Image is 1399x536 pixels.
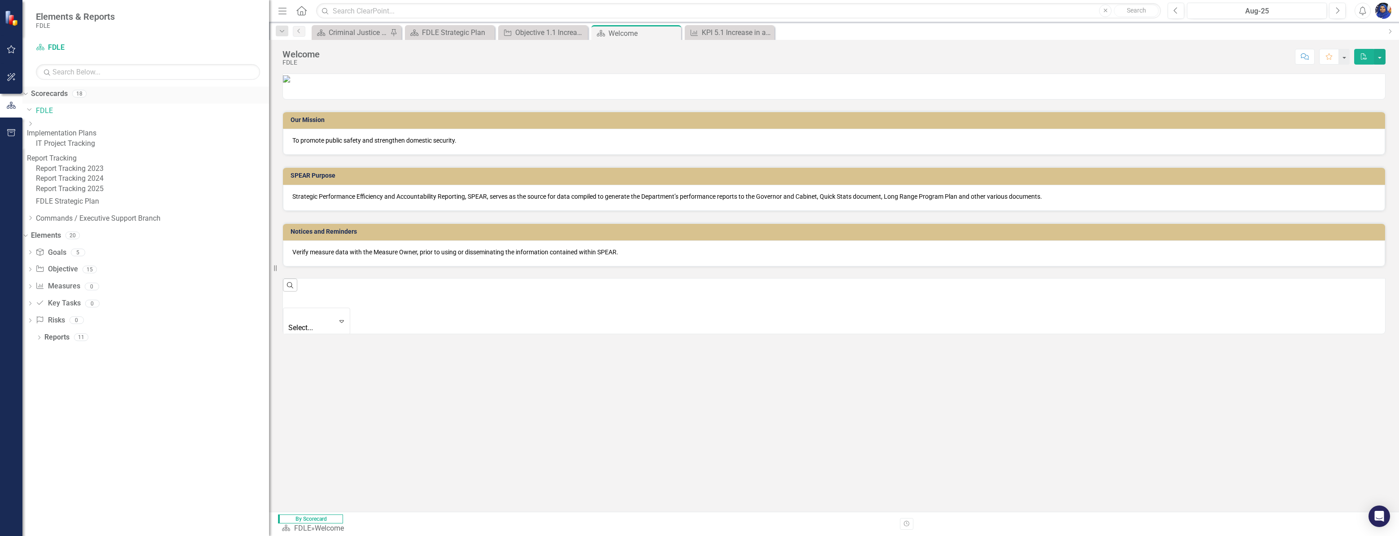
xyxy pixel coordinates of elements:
[282,49,320,59] div: Welcome
[36,196,269,207] a: FDLE Strategic Plan
[35,298,80,309] a: Key Tasks
[407,27,492,38] a: FDLE Strategic Plan
[702,27,772,38] div: KPI 5.1 Increase in availability and participation of internal professional development training ...
[36,43,148,53] a: FDLE
[72,90,87,98] div: 18
[35,248,66,258] a: Goals
[36,214,269,224] a: Commands / Executive Support Branch
[515,27,586,38] div: Objective 1.1 Increase the timeliness, accuracy and completeness of criminal justice information.
[83,266,97,273] div: 15
[36,11,115,22] span: Elements & Reports
[291,117,1381,123] h3: Our Mission
[44,332,70,343] a: Reports
[292,136,1376,145] p: To promote public safety and strengthen domestic security.
[35,281,80,292] a: Measures
[31,89,68,99] a: Scorecards
[687,27,772,38] a: KPI 5.1 Increase in availability and participation of internal professional development training ...
[36,64,260,80] input: Search Below...
[278,514,343,523] span: By Scorecard
[1190,6,1324,17] div: Aug-25
[70,317,84,324] div: 0
[36,174,269,184] a: Report Tracking 2024
[282,59,320,66] div: FDLE
[4,10,20,26] img: ClearPoint Strategy
[36,184,269,194] a: Report Tracking 2025
[36,139,269,149] a: IT Project Tracking
[36,22,115,29] small: FDLE
[314,27,388,38] a: Criminal Justice Professionalism, Standards & Training Services Landing Page
[27,128,269,139] a: Implementation Plans
[74,334,88,341] div: 11
[31,231,61,241] a: Elements
[1127,7,1146,14] span: Search
[292,248,618,256] span: Verify measure data with the Measure Owner, prior to using or disseminating the information conta...
[608,28,679,39] div: Welcome
[329,27,388,38] div: Criminal Justice Professionalism, Standards & Training Services Landing Page
[282,523,348,534] div: »
[71,248,85,256] div: 5
[1187,3,1327,19] button: Aug-25
[291,228,1381,235] h3: Notices and Reminders
[36,164,269,174] a: Report Tracking 2023
[316,3,1161,19] input: Search ClearPoint...
[283,75,290,83] img: SPEAR_4_with%20FDLE%20New%20Logo_2.jpg
[294,524,311,532] a: FDLE
[1369,505,1390,527] div: Open Intercom Messenger
[291,172,1381,179] h3: SPEAR Purpose
[1375,3,1391,19] img: Somi Akter
[35,264,78,275] a: Objective
[288,323,322,333] div: Select...
[65,231,80,239] div: 20
[422,27,492,38] div: FDLE Strategic Plan
[35,315,65,326] a: Risks
[85,300,100,307] div: 0
[500,27,586,38] a: Objective 1.1 Increase the timeliness, accuracy and completeness of criminal justice information.
[27,153,269,164] a: Report Tracking
[36,106,269,116] a: FDLE
[85,283,99,290] div: 0
[292,192,1376,201] p: Strategic Performance Efficiency and Accountability Reporting, SPEAR, serves as the source for da...
[315,524,344,532] div: Welcome
[1114,4,1159,17] button: Search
